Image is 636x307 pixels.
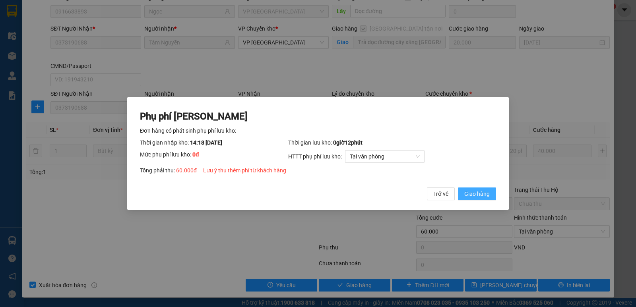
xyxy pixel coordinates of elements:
[458,187,496,200] button: Giao hàng
[140,126,496,135] div: Đơn hàng có phát sinh phụ phí lưu kho:
[74,19,332,29] li: 271 - [PERSON_NAME] - [GEOGRAPHIC_DATA] - [GEOGRAPHIC_DATA]
[190,139,222,146] span: 14:18 [DATE]
[140,111,248,122] span: Phụ phí [PERSON_NAME]
[140,166,496,175] div: Tổng phải thu:
[427,187,455,200] button: Trở về
[140,150,288,163] div: Mức phụ phí lưu kho:
[333,139,363,146] span: 0 giờ 12 phút
[433,189,448,198] span: Trở về
[192,151,199,158] span: 0 đ
[10,10,70,50] img: logo.jpg
[288,150,496,163] div: HTTT phụ phí lưu kho:
[288,138,496,147] div: Thời gian lưu kho:
[176,167,197,174] span: 60.000 đ
[464,189,490,198] span: Giao hàng
[350,151,420,162] span: Tại văn phòng
[203,167,286,174] span: Lưu ý thu thêm phí từ khách hàng
[10,54,139,67] b: GỬI : VP [PERSON_NAME]
[140,138,288,147] div: Thời gian nhập kho:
